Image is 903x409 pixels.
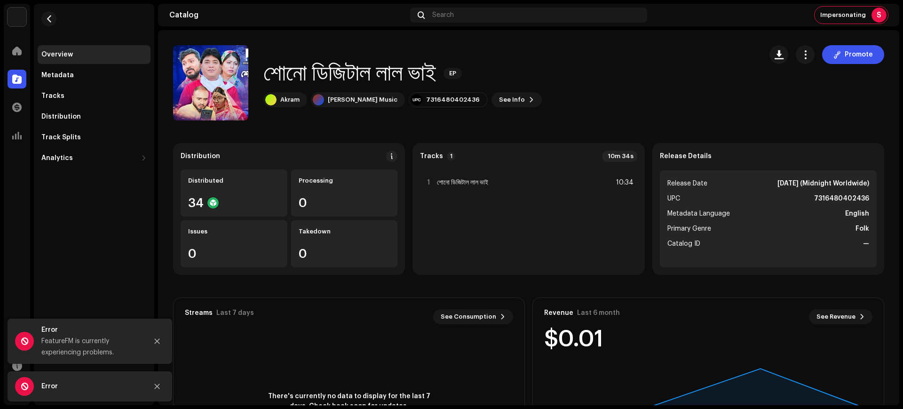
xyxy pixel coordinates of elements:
button: Promote [822,45,884,64]
strong: 7316480402436 [814,193,869,204]
div: [PERSON_NAME] Music [328,96,397,104]
span: Metadata Language [667,208,730,219]
span: See Consumption [441,307,496,326]
re-m-nav-item: Track Splits [38,128,150,147]
div: Distribution [41,113,81,120]
div: Error [41,324,140,336]
span: Impersonating [820,11,866,19]
div: Distribution [181,152,220,160]
re-m-nav-item: Overview [38,45,150,64]
re-m-nav-item: Tracks [38,87,150,105]
button: Close [148,332,166,351]
div: 10:34 [613,177,634,188]
div: Overview [41,51,73,58]
div: Last 7 days [216,309,254,317]
div: Track Splits [41,134,81,141]
div: Analytics [41,154,73,162]
div: Last 6 month [577,309,620,317]
span: UPC [667,193,680,204]
div: Revenue [544,309,573,317]
re-m-nav-item: Metadata [38,66,150,85]
div: Distributed [188,177,280,184]
img: bb356b9b-6e90-403f-adc8-c282c7c2e227 [8,8,26,26]
button: See Consumption [433,309,513,324]
re-m-nav-item: Distribution [38,107,150,126]
button: See Info [491,92,542,107]
p-badge: 1 [447,152,455,160]
button: See Revenue [809,309,872,324]
div: 10m 34s [602,151,637,162]
div: Takedown [299,228,390,235]
span: Catalog ID [667,238,700,249]
span: Release Date [667,178,707,189]
div: Metadata [41,72,74,79]
div: FeatureFM is currently experiencing problems. [41,336,140,358]
strong: Tracks [420,152,443,160]
strong: [DATE] (Midnight Worldwide) [777,178,869,189]
div: S [871,8,887,23]
button: Close [148,377,166,396]
strong: — [863,238,869,249]
span: See Info [499,90,525,109]
div: Tracks [41,92,64,100]
re-m-nav-dropdown: Analytics [38,149,150,168]
strong: English [845,208,869,219]
strong: শোনো ডিজিটাল লাল ভাই [437,179,488,186]
span: EP [444,68,462,79]
div: Issues [188,228,280,235]
span: Promote [845,45,873,64]
div: Catalog [169,11,406,19]
span: Primary Genre [667,223,711,234]
div: Error [41,381,140,392]
div: Akram [280,96,300,104]
span: Search [432,11,454,19]
div: Streams [185,309,213,317]
strong: Release Details [660,152,712,160]
strong: Folk [855,223,869,234]
h1: শোনো ডিজিটাল লাল ভাই [263,58,436,88]
div: 7316480402436 [426,96,480,104]
span: See Revenue [816,307,855,326]
div: Processing [299,177,390,184]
